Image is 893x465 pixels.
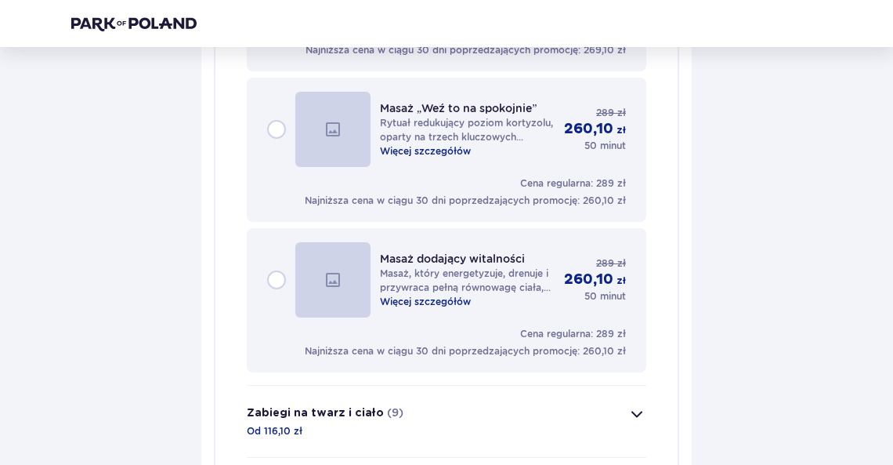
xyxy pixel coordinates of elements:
font: Zabiegi na twarz i ciało [247,408,384,419]
font: Masaż dodający witalności [380,252,525,265]
font: Więcej szczegółów [380,145,471,157]
font: zł [617,257,626,269]
font: zł [617,107,626,118]
font: 289 [596,107,614,118]
button: Zabiegi na twarz i ciało(9)Od 116,10 zł [247,386,646,457]
font: zł [616,276,626,285]
img: image_generic.62784ef115299962887ee869e7b6e183.svg [295,92,371,167]
font: Od 116,10 zł [247,425,302,437]
font: Najniższa cena w ciągu 30 dni poprzedzających promocję: 260,10 zł [305,194,626,206]
font: Rytuał redukujący poziom kortyzolu, oparty na trzech kluczowych zasadach: świadomości, intencji i... [380,117,553,354]
font: Cena regularna: 289 zł [520,328,626,340]
font: zł [616,125,626,135]
img: image_generic.62784ef115299962887ee869e7b6e183.svg [295,242,371,318]
font: Cena regularna: 289 zł [520,177,626,189]
font: Najniższa cena w ciągu 30 dni poprzedzających promocję: 269,10 zł [305,44,626,56]
font: Więcej szczegółów [380,296,471,307]
font: Masaż „Weź to na spokojnie” [380,102,537,114]
font: (9) [387,406,403,419]
font: 50 minut [584,290,626,302]
font: Najniższa cena w ciągu 30 dni poprzedzających promocję: 260,10 zł [305,345,626,357]
font: 289 [596,257,614,269]
font: Masaż, który energetyzuje, drenuje i przywraca pełną równowagę ciała, umysłu i ducha. Łącząc tech... [380,267,555,449]
font: 260,10 [564,271,613,289]
font: 50 minut [584,140,626,151]
img: Logo Parku Polskiego [71,16,197,31]
font: 260,10 [564,120,613,138]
